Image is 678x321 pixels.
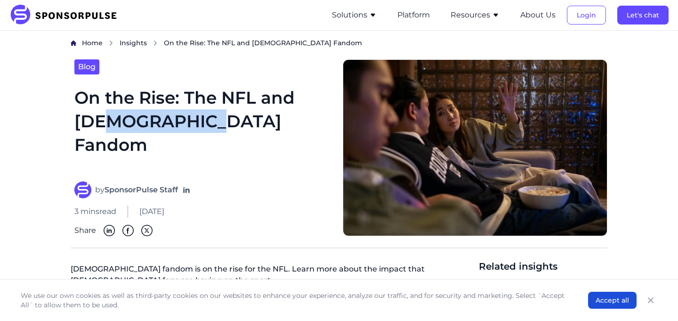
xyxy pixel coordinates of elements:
p: [DEMOGRAPHIC_DATA] fandom is on the rise for the NFL. Learn more about the impact that [DEMOGRAPH... [71,260,471,294]
img: Image Courtesy Ron Lach via Pexels [343,59,607,237]
span: Insights [120,39,147,47]
img: SponsorPulse [9,5,124,25]
button: About Us [520,9,556,21]
iframe: Chat Widget [631,276,678,321]
a: Insights [120,38,147,48]
span: [DATE] [139,206,164,217]
a: Login [567,11,606,19]
span: 3 mins read [74,206,116,217]
span: Home [82,39,103,47]
span: by [95,184,178,196]
button: Accept all [588,292,637,309]
h1: On the Rise: The NFL and [DEMOGRAPHIC_DATA] Fandom [74,86,331,171]
a: Home [82,38,103,48]
button: Resources [451,9,500,21]
img: Home [71,40,76,46]
span: On the Rise: The NFL and [DEMOGRAPHIC_DATA] Fandom [164,38,362,48]
a: Follow on LinkedIn [182,185,191,195]
span: Related insights [479,260,607,273]
span: Share [74,225,96,236]
img: chevron right [153,40,158,46]
p: We use our own cookies as well as third-party cookies on our websites to enhance your experience,... [21,291,569,310]
button: Login [567,6,606,25]
a: Blog [74,59,99,74]
img: chevron right [108,40,114,46]
img: Facebook [122,225,134,236]
a: Platform [397,11,430,19]
button: Platform [397,9,430,21]
button: Let's chat [617,6,669,25]
button: Solutions [332,9,377,21]
img: Twitter [141,225,153,236]
img: Linkedin [104,225,115,236]
img: SponsorPulse Staff [74,181,91,198]
a: Let's chat [617,11,669,19]
strong: SponsorPulse Staff [105,185,178,194]
a: About Us [520,11,556,19]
